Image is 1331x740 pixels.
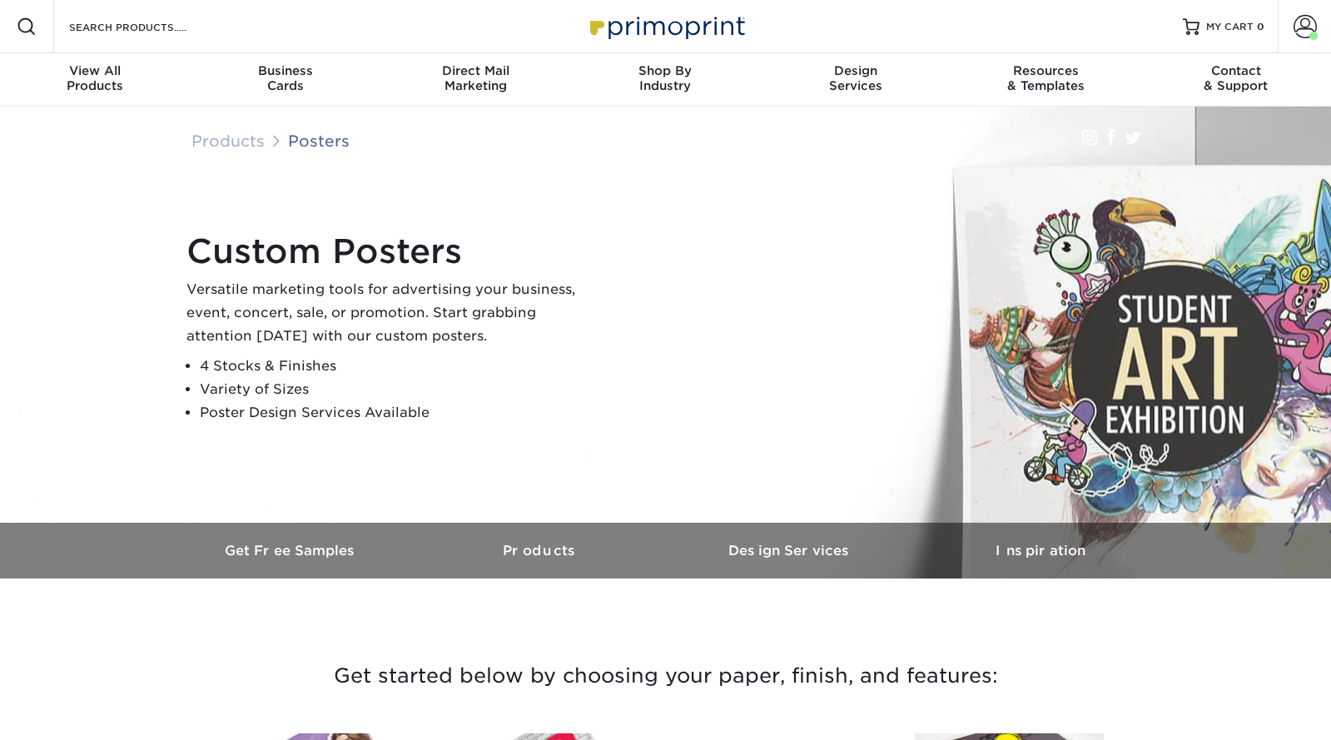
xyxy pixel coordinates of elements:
a: Get Free Samples [166,523,416,579]
div: Industry [570,63,760,93]
li: Poster Design Services Available [200,401,603,425]
h3: Get started below by choosing your paper, finish, and features: [179,638,1153,713]
a: Direct MailMarketing [380,53,570,107]
span: Business [190,63,380,78]
li: 4 Stocks & Finishes [200,355,603,378]
span: Contact [1141,63,1331,78]
span: MY CART [1206,20,1254,34]
a: Posters [288,132,350,150]
span: Shop By [570,63,760,78]
div: Cards [190,63,380,93]
li: Variety of Sizes [200,378,603,401]
a: Contact& Support [1141,53,1331,107]
h3: Products [416,543,666,559]
a: Resources& Templates [951,53,1140,107]
a: Products [191,132,265,150]
div: & Templates [951,63,1140,93]
p: Versatile marketing tools for advertising your business, event, concert, sale, or promotion. Star... [186,278,603,348]
a: BusinessCards [190,53,380,107]
div: & Support [1141,63,1331,93]
div: Marketing [380,63,570,93]
div: Services [761,63,951,93]
h1: Custom Posters [186,231,603,271]
a: Products [416,523,666,579]
h3: Design Services [666,543,916,559]
span: Design [761,63,951,78]
h3: Get Free Samples [166,543,416,559]
span: Resources [951,63,1140,78]
span: 0 [1257,21,1264,32]
a: Inspiration [916,523,1165,579]
input: SEARCH PRODUCTS..... [67,17,230,37]
a: DesignServices [761,53,951,107]
a: Design Services [666,523,916,579]
span: Direct Mail [380,63,570,78]
a: Shop ByIndustry [570,53,760,107]
img: Primoprint [583,8,749,44]
h3: Inspiration [916,543,1165,559]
